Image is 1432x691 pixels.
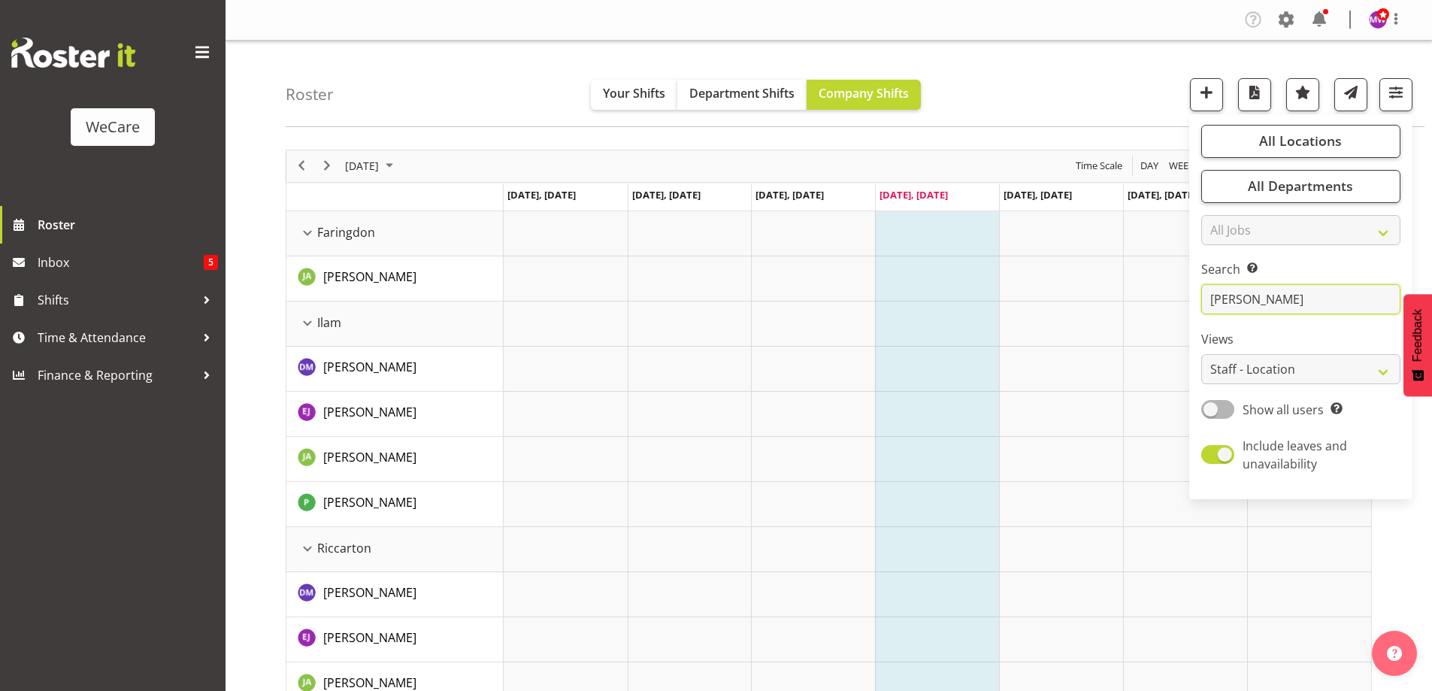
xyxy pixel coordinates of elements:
span: Show all users [1243,402,1324,418]
button: Download a PDF of the roster according to the set date range. [1238,78,1271,111]
button: Timeline Day [1138,156,1161,175]
span: Department Shifts [689,85,795,102]
span: Faringdon [317,223,375,241]
div: title [340,150,402,182]
button: September 2025 [343,156,400,175]
button: Filter Shifts [1379,78,1412,111]
td: Deepti Mahajan resource [286,347,504,392]
span: Company Shifts [819,85,909,102]
span: [PERSON_NAME] [323,494,416,511]
button: Highlight an important date within the roster. [1286,78,1319,111]
span: 5 [204,255,218,270]
div: previous period [289,150,314,182]
td: Pooja Prabhu resource [286,482,504,527]
button: Timeline Week [1167,156,1197,175]
img: help-xxl-2.png [1387,646,1402,661]
span: [DATE], [DATE] [632,188,701,202]
a: [PERSON_NAME] [323,493,416,511]
span: Finance & Reporting [38,364,195,386]
span: Include leaves and unavailability [1243,438,1347,472]
span: Time & Attendance [38,326,195,349]
button: Previous [292,156,312,175]
span: Shifts [38,289,195,311]
span: Feedback [1411,309,1424,362]
span: Roster [38,214,218,236]
span: [DATE], [DATE] [879,188,948,202]
button: Your Shifts [591,80,677,110]
input: Search [1201,284,1400,314]
td: Faringdon resource [286,211,504,256]
span: [PERSON_NAME] [323,268,416,285]
span: [PERSON_NAME] [323,359,416,375]
button: Send a list of all shifts for the selected filtered period to all rostered employees. [1334,78,1367,111]
span: [DATE] [344,156,380,175]
button: Next [317,156,338,175]
img: management-we-care10447.jpg [1369,11,1387,29]
button: Department Shifts [677,80,807,110]
span: Your Shifts [603,85,665,102]
span: Time Scale [1074,156,1124,175]
a: [PERSON_NAME] [323,448,416,466]
span: Riccarton [317,539,371,557]
a: [PERSON_NAME] [323,358,416,376]
label: Views [1201,330,1400,348]
a: [PERSON_NAME] [323,629,416,647]
span: [PERSON_NAME] [323,584,416,601]
button: All Departments [1201,170,1400,203]
a: [PERSON_NAME] [323,268,416,286]
span: All Departments [1248,177,1353,195]
span: All Locations [1259,132,1342,150]
div: next period [314,150,340,182]
button: All Locations [1201,125,1400,158]
span: [PERSON_NAME] [323,629,416,646]
td: Ilam resource [286,302,504,347]
span: [DATE], [DATE] [1004,188,1072,202]
span: [PERSON_NAME] [323,449,416,465]
td: Ella Jarvis resource [286,617,504,662]
span: [DATE], [DATE] [755,188,824,202]
span: [DATE], [DATE] [1128,188,1196,202]
button: Time Scale [1073,156,1125,175]
button: Company Shifts [807,80,921,110]
h4: Roster [286,86,334,103]
a: [PERSON_NAME] [323,583,416,602]
span: [DATE], [DATE] [507,188,576,202]
label: Search [1201,260,1400,278]
img: Rosterit website logo [11,38,135,68]
td: Deepti Mahajan resource [286,572,504,617]
td: Riccarton resource [286,527,504,572]
span: [PERSON_NAME] [323,674,416,691]
span: Inbox [38,251,204,274]
button: Add a new shift [1190,78,1223,111]
div: WeCare [86,116,140,138]
span: [PERSON_NAME] [323,404,416,420]
td: Jane Arps resource [286,437,504,482]
td: Jane Arps resource [286,256,504,302]
span: Week [1167,156,1196,175]
span: Ilam [317,314,341,332]
span: Day [1139,156,1160,175]
button: Feedback - Show survey [1403,294,1432,396]
td: Ella Jarvis resource [286,392,504,437]
a: [PERSON_NAME] [323,403,416,421]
